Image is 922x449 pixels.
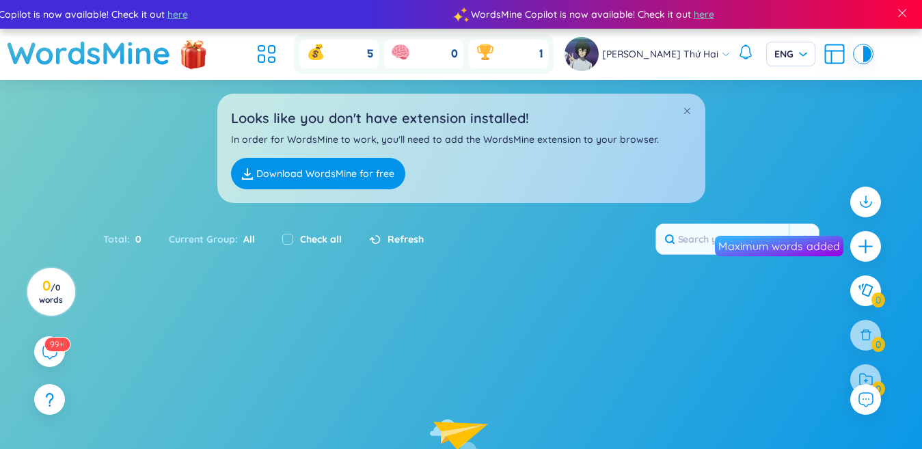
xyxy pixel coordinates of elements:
label: Check all [300,232,342,247]
div: Total : [103,225,155,254]
sup: 591 [44,338,70,351]
span: 0 [451,46,458,62]
div: Current Group : [155,225,269,254]
h2: Looks like you don't have extension installed! [231,107,692,128]
a: Download WordsMine for free [231,158,405,189]
input: Search your word [656,224,789,254]
span: [PERSON_NAME] Thứ Hai [602,46,718,62]
span: here [167,7,187,22]
span: 0 [130,232,141,247]
span: ENG [774,47,807,61]
h3: 0 [36,280,66,305]
span: / 0 words [39,282,63,305]
a: avatar [565,37,602,71]
img: flashSalesIcon.a7f4f837.png [180,33,207,74]
span: 5 [367,46,373,62]
span: 1 [539,46,543,62]
span: Refresh [388,232,424,247]
img: avatar [565,37,599,71]
span: here [693,7,714,22]
a: WordsMine [7,29,171,77]
p: In order for WordsMine to work, you'll need to add the WordsMine extension to your browser. [231,132,692,147]
span: All [238,233,255,245]
span: plus [857,238,874,255]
